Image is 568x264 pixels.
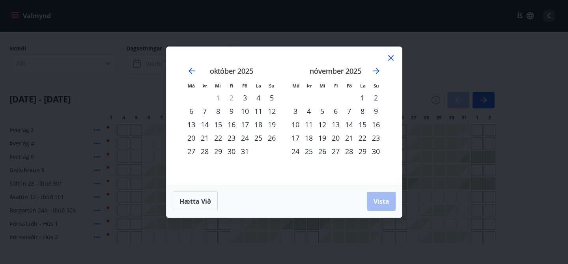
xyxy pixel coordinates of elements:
[329,118,342,131] td: Choose fimmtudagur, 13. nóvember 2025 as your check-in date. It’s available.
[369,104,383,118] div: 9
[369,91,383,104] td: Choose sunnudagur, 2. nóvember 2025 as your check-in date. It’s available.
[369,118,383,131] div: 16
[374,83,379,89] small: Su
[176,56,392,175] div: Calendar
[252,104,265,118] td: Choose laugardagur, 11. október 2025 as your check-in date. It’s available.
[356,104,369,118] div: 8
[185,104,198,118] div: 6
[198,145,211,158] div: 28
[319,83,325,89] small: Mi
[210,66,253,76] strong: október 2025
[185,131,198,145] div: 20
[292,83,299,89] small: Má
[342,131,356,145] td: Choose föstudagur, 21. nóvember 2025 as your check-in date. It’s available.
[252,118,265,131] div: 18
[329,145,342,158] td: Choose fimmtudagur, 27. nóvember 2025 as your check-in date. It’s available.
[185,118,198,131] div: 13
[302,131,316,145] div: 18
[225,118,238,131] div: 16
[225,145,238,158] td: Choose fimmtudagur, 30. október 2025 as your check-in date. It’s available.
[342,118,356,131] td: Choose föstudagur, 14. nóvember 2025 as your check-in date. It’s available.
[302,118,316,131] td: Choose þriðjudagur, 11. nóvember 2025 as your check-in date. It’s available.
[316,131,329,145] td: Choose miðvikudagur, 19. nóvember 2025 as your check-in date. It’s available.
[252,118,265,131] td: Choose laugardagur, 18. október 2025 as your check-in date. It’s available.
[265,104,278,118] td: Choose sunnudagur, 12. október 2025 as your check-in date. It’s available.
[369,104,383,118] td: Choose sunnudagur, 9. nóvember 2025 as your check-in date. It’s available.
[310,66,361,76] strong: nóvember 2025
[369,131,383,145] td: Choose sunnudagur, 23. nóvember 2025 as your check-in date. It’s available.
[329,104,342,118] td: Choose fimmtudagur, 6. nóvember 2025 as your check-in date. It’s available.
[198,131,211,145] div: 21
[289,145,302,158] td: Choose mánudagur, 24. nóvember 2025 as your check-in date. It’s available.
[265,91,278,104] td: Choose sunnudagur, 5. október 2025 as your check-in date. It’s available.
[211,118,225,131] td: Choose miðvikudagur, 15. október 2025 as your check-in date. It’s available.
[230,83,234,89] small: Fi
[342,145,356,158] div: 28
[302,145,316,158] td: Choose þriðjudagur, 25. nóvember 2025 as your check-in date. It’s available.
[316,118,329,131] td: Choose miðvikudagur, 12. nóvember 2025 as your check-in date. It’s available.
[238,104,252,118] td: Choose föstudagur, 10. október 2025 as your check-in date. It’s available.
[225,131,238,145] td: Choose fimmtudagur, 23. október 2025 as your check-in date. It’s available.
[185,145,198,158] div: 27
[316,145,329,158] td: Choose miðvikudagur, 26. nóvember 2025 as your check-in date. It’s available.
[369,145,383,158] div: 30
[360,83,366,89] small: La
[211,145,225,158] div: 29
[342,145,356,158] td: Choose föstudagur, 28. nóvember 2025 as your check-in date. It’s available.
[252,131,265,145] div: 25
[372,66,381,76] div: Move forward to switch to the next month.
[302,145,316,158] div: 25
[369,118,383,131] td: Choose sunnudagur, 16. nóvember 2025 as your check-in date. It’s available.
[198,131,211,145] td: Choose þriðjudagur, 21. október 2025 as your check-in date. It’s available.
[187,66,196,76] div: Move backward to switch to the previous month.
[356,91,369,104] div: 1
[356,118,369,131] td: Choose laugardagur, 15. nóvember 2025 as your check-in date. It’s available.
[329,145,342,158] div: 27
[256,83,261,89] small: La
[252,104,265,118] div: 11
[211,104,225,118] div: 8
[342,104,356,118] td: Choose föstudagur, 7. nóvember 2025 as your check-in date. It’s available.
[185,145,198,158] td: Choose mánudagur, 27. október 2025 as your check-in date. It’s available.
[238,145,252,158] div: 31
[265,131,278,145] td: Choose sunnudagur, 26. október 2025 as your check-in date. It’s available.
[211,91,225,104] td: Not available. miðvikudagur, 1. október 2025
[242,83,247,89] small: Fö
[238,91,252,104] td: Choose föstudagur, 3. október 2025 as your check-in date. It’s available.
[269,83,275,89] small: Su
[225,131,238,145] div: 23
[289,104,302,118] div: 3
[211,118,225,131] div: 15
[289,118,302,131] td: Choose mánudagur, 10. nóvember 2025 as your check-in date. It’s available.
[265,91,278,104] div: 5
[289,131,302,145] div: 17
[356,91,369,104] td: Choose laugardagur, 1. nóvember 2025 as your check-in date. It’s available.
[198,104,211,118] div: 7
[238,104,252,118] div: 10
[238,91,252,104] div: 3
[316,118,329,131] div: 12
[211,145,225,158] td: Choose miðvikudagur, 29. október 2025 as your check-in date. It’s available.
[211,104,225,118] td: Choose miðvikudagur, 8. október 2025 as your check-in date. It’s available.
[173,191,218,211] button: Hætta við
[289,118,302,131] div: 10
[252,91,265,104] td: Choose laugardagur, 4. október 2025 as your check-in date. It’s available.
[225,104,238,118] td: Choose fimmtudagur, 9. október 2025 as your check-in date. It’s available.
[211,131,225,145] div: 22
[198,118,211,131] td: Choose þriðjudagur, 14. október 2025 as your check-in date. It’s available.
[252,131,265,145] td: Choose laugardagur, 25. október 2025 as your check-in date. It’s available.
[238,131,252,145] td: Choose föstudagur, 24. október 2025 as your check-in date. It’s available.
[185,104,198,118] td: Choose mánudagur, 6. október 2025 as your check-in date. It’s available.
[316,145,329,158] div: 26
[356,145,369,158] td: Choose laugardagur, 29. nóvember 2025 as your check-in date. It’s available.
[179,197,211,206] span: Hætta við
[198,118,211,131] div: 14
[356,131,369,145] div: 22
[289,145,302,158] div: 24
[252,91,265,104] div: 4
[329,131,342,145] div: 20
[356,145,369,158] div: 29
[302,131,316,145] td: Choose þriðjudagur, 18. nóvember 2025 as your check-in date. It’s available.
[356,131,369,145] td: Choose laugardagur, 22. nóvember 2025 as your check-in date. It’s available.
[329,104,342,118] div: 6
